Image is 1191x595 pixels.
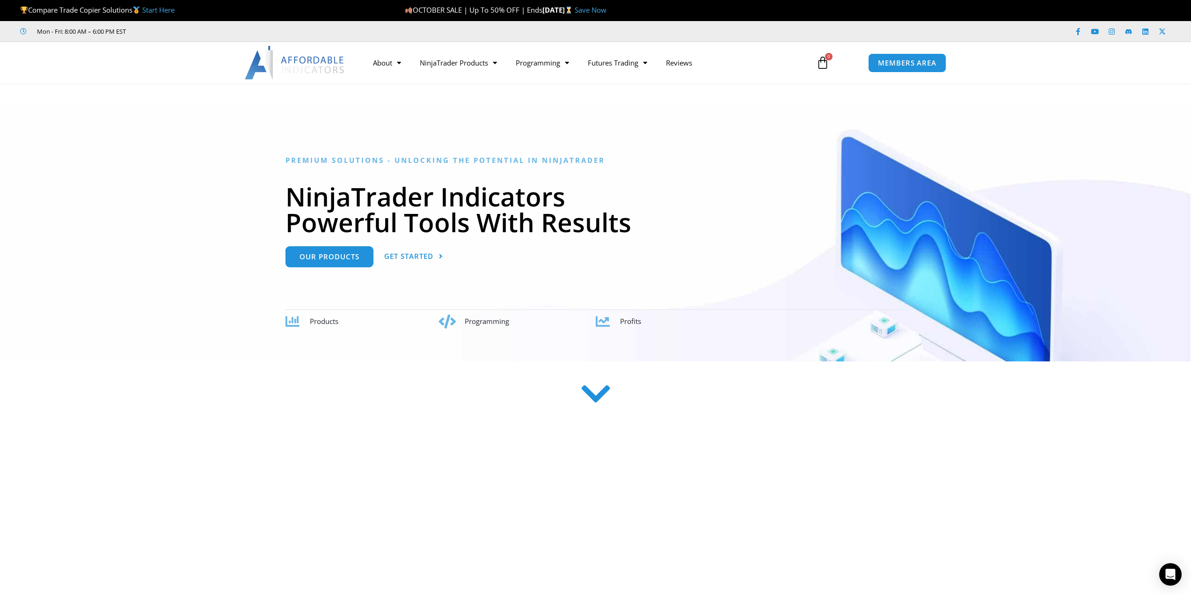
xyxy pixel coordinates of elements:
[578,52,657,73] a: Futures Trading
[35,26,126,37] span: Mon - Fri: 8:00 AM – 6:00 PM EST
[657,52,701,73] a: Reviews
[825,53,833,60] span: 0
[506,52,578,73] a: Programming
[405,7,412,14] img: 🍂
[300,253,359,260] span: Our Products
[20,5,175,15] span: Compare Trade Copier Solutions
[285,184,906,235] h1: NinjaTrader Indicators Powerful Tools With Results
[142,5,175,15] a: Start Here
[133,7,140,14] img: 🥇
[405,5,542,15] span: OCTOBER SALE | Up To 50% OFF | Ends
[575,5,606,15] a: Save Now
[245,46,345,80] img: LogoAI | Affordable Indicators – NinjaTrader
[542,5,575,15] strong: [DATE]
[285,156,906,165] h6: Premium Solutions - Unlocking the Potential in NinjaTrader
[410,52,506,73] a: NinjaTrader Products
[565,7,572,14] img: ⌛
[285,246,373,267] a: Our Products
[1159,563,1182,586] div: Open Intercom Messenger
[21,7,28,14] img: 🏆
[620,316,641,326] span: Profits
[384,253,433,260] span: Get Started
[868,53,946,73] a: MEMBERS AREA
[139,27,279,36] iframe: Customer reviews powered by Trustpilot
[364,52,410,73] a: About
[878,59,936,66] span: MEMBERS AREA
[364,52,805,73] nav: Menu
[465,316,509,326] span: Programming
[802,49,843,76] a: 0
[310,316,338,326] span: Products
[384,246,443,267] a: Get Started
